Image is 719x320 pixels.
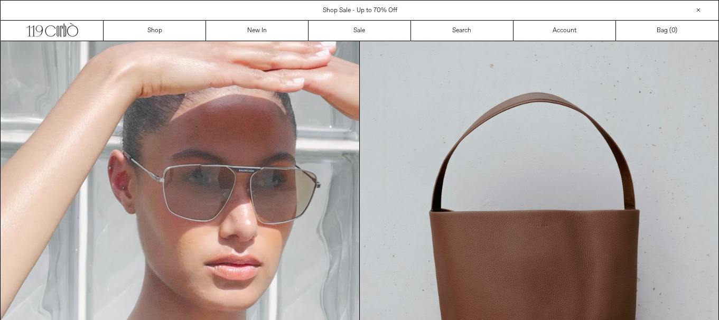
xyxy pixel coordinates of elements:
a: Shop [104,21,206,41]
a: Account [513,21,616,41]
a: Search [411,21,513,41]
span: ) [671,26,677,35]
span: 0 [671,26,675,35]
a: Sale [309,21,411,41]
a: New In [206,21,309,41]
a: Shop Sale - Up to 70% Off [323,6,397,15]
a: Bag () [616,21,718,41]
